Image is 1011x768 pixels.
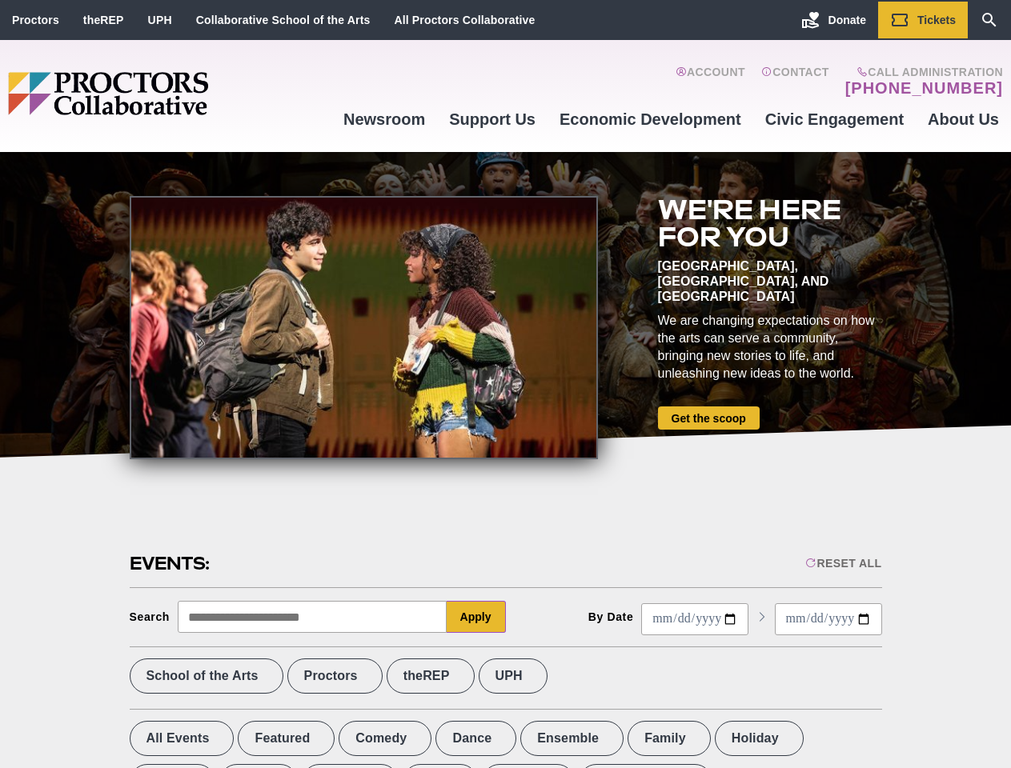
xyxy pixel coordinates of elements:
label: theREP [387,658,475,694]
div: We are changing expectations on how the arts can serve a community, bringing new stories to life,... [658,312,882,382]
div: Search [130,610,171,623]
a: Account [676,66,745,98]
button: Apply [447,601,506,633]
a: All Proctors Collaborative [394,14,535,26]
a: Newsroom [331,98,437,141]
label: UPH [479,658,548,694]
img: Proctors logo [8,72,331,115]
a: Get the scoop [658,406,760,430]
a: theREP [83,14,124,26]
h2: We're here for you [658,196,882,250]
label: All Events [130,721,235,756]
span: Call Administration [840,66,1003,78]
label: Comedy [339,721,431,756]
a: Civic Engagement [753,98,916,141]
div: By Date [588,610,634,623]
span: Donate [828,14,866,26]
span: Tickets [917,14,956,26]
a: Proctors [12,14,59,26]
a: Collaborative School of the Arts [196,14,371,26]
label: Ensemble [520,721,624,756]
div: [GEOGRAPHIC_DATA], [GEOGRAPHIC_DATA], and [GEOGRAPHIC_DATA] [658,258,882,304]
a: Tickets [878,2,968,38]
a: Search [968,2,1011,38]
label: Holiday [715,721,804,756]
a: Donate [789,2,878,38]
a: UPH [148,14,172,26]
label: Proctors [287,658,383,694]
a: Economic Development [548,98,753,141]
div: Reset All [805,557,881,570]
label: Dance [435,721,516,756]
a: Support Us [437,98,548,141]
a: About Us [916,98,1011,141]
a: [PHONE_NUMBER] [845,78,1003,98]
a: Contact [761,66,829,98]
label: Featured [238,721,335,756]
label: School of the Arts [130,658,283,694]
label: Family [628,721,711,756]
h2: Events: [130,551,212,576]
